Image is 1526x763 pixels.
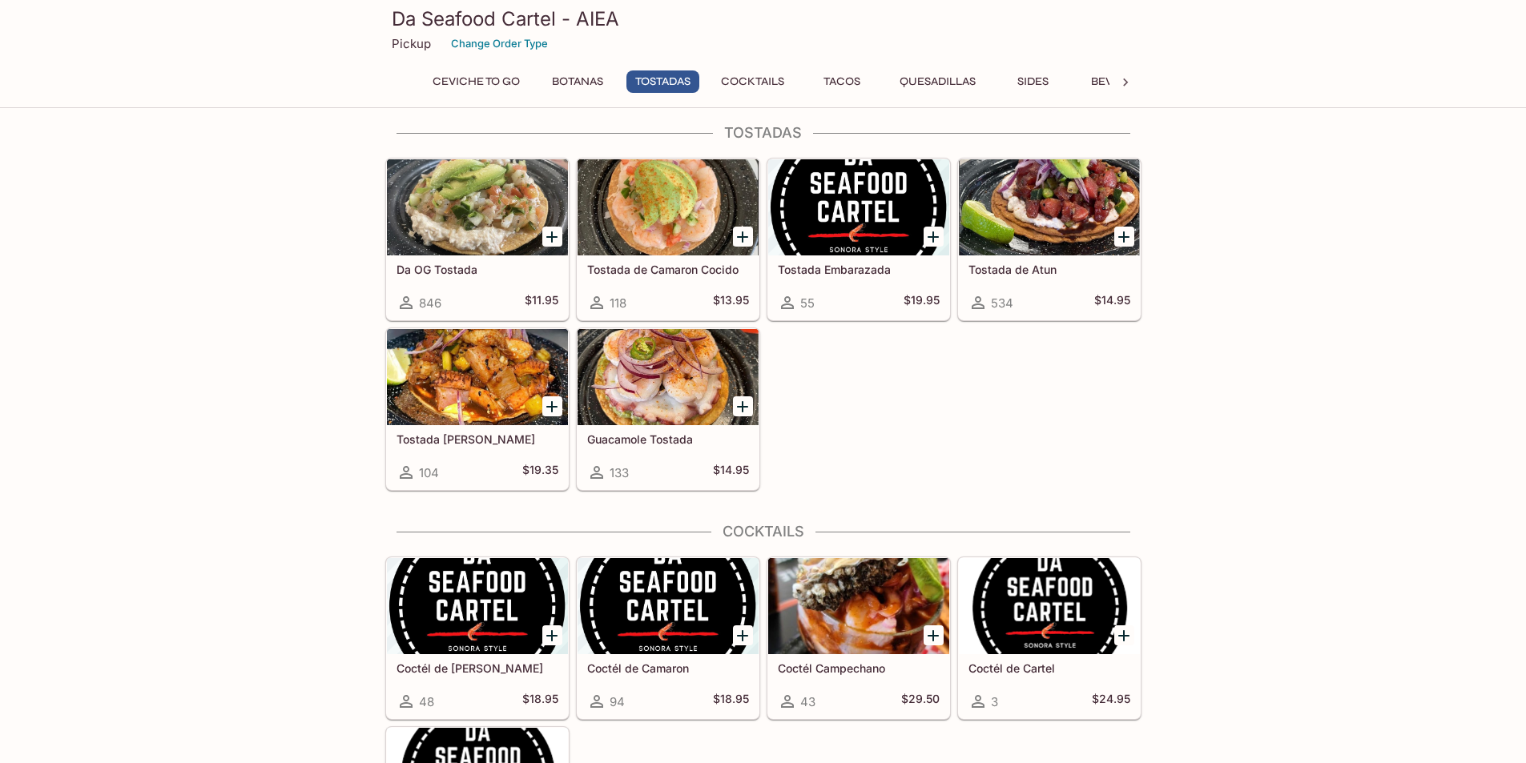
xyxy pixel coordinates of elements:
[587,432,749,446] h5: Guacamole Tostada
[522,692,558,711] h5: $18.95
[387,159,568,255] div: Da OG Tostada
[386,328,569,490] a: Tostada [PERSON_NAME]104$19.35
[385,124,1141,142] h4: Tostadas
[525,293,558,312] h5: $11.95
[1114,227,1134,247] button: Add Tostada de Atun
[1114,625,1134,645] button: Add Coctél de Cartel
[397,263,558,276] h5: Da OG Tostada
[387,329,568,425] div: Tostada la Basta
[444,31,555,56] button: Change Order Type
[610,694,625,709] span: 94
[392,6,1135,31] h3: Da Seafood Cartel - AIEA
[542,70,614,93] button: Botanas
[713,692,749,711] h5: $18.95
[610,295,626,311] span: 118
[1082,70,1166,93] button: Beverages
[542,227,562,247] button: Add Da OG Tostada
[767,557,950,719] a: Coctél Campechano43$29.50
[959,558,1140,654] div: Coctél de Cartel
[904,293,940,312] h5: $19.95
[386,557,569,719] a: Coctél de [PERSON_NAME]48$18.95
[959,159,1140,255] div: Tostada de Atun
[968,263,1130,276] h5: Tostada de Atun
[733,396,753,416] button: Add Guacamole Tostada
[578,558,759,654] div: Coctél de Camaron
[419,465,439,480] span: 104
[968,661,1130,675] h5: Coctél de Cartel
[397,661,558,675] h5: Coctél de [PERSON_NAME]
[392,36,431,51] p: Pickup
[958,557,1141,719] a: Coctél de Cartel3$24.95
[806,70,878,93] button: Tacos
[424,70,529,93] button: Ceviche To Go
[713,463,749,482] h5: $14.95
[800,694,815,709] span: 43
[577,557,759,719] a: Coctél de Camaron94$18.95
[891,70,984,93] button: Quesadillas
[542,625,562,645] button: Add Coctél de Ceviche
[386,159,569,320] a: Da OG Tostada846$11.95
[419,295,441,311] span: 846
[991,295,1013,311] span: 534
[768,159,949,255] div: Tostada Embarazada
[587,661,749,675] h5: Coctél de Camaron
[991,694,998,709] span: 3
[924,227,944,247] button: Add Tostada Embarazada
[768,558,949,654] div: Coctél Campechano
[578,329,759,425] div: Guacamole Tostada
[733,625,753,645] button: Add Coctél de Camaron
[542,396,562,416] button: Add Tostada la Basta
[387,558,568,654] div: Coctél de Ceviche
[419,694,434,709] span: 48
[713,293,749,312] h5: $13.95
[577,159,759,320] a: Tostada de Camaron Cocido118$13.95
[712,70,793,93] button: Cocktails
[1094,293,1130,312] h5: $14.95
[522,463,558,482] h5: $19.35
[958,159,1141,320] a: Tostada de Atun534$14.95
[924,625,944,645] button: Add Coctél Campechano
[901,692,940,711] h5: $29.50
[778,263,940,276] h5: Tostada Embarazada
[626,70,699,93] button: Tostadas
[385,523,1141,540] h4: Cocktails
[610,465,629,480] span: 133
[778,661,940,675] h5: Coctél Campechano
[997,70,1069,93] button: Sides
[767,159,950,320] a: Tostada Embarazada55$19.95
[733,227,753,247] button: Add Tostada de Camaron Cocido
[397,432,558,446] h5: Tostada [PERSON_NAME]
[577,328,759,490] a: Guacamole Tostada133$14.95
[1092,692,1130,711] h5: $24.95
[578,159,759,255] div: Tostada de Camaron Cocido
[587,263,749,276] h5: Tostada de Camaron Cocido
[800,295,815,311] span: 55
